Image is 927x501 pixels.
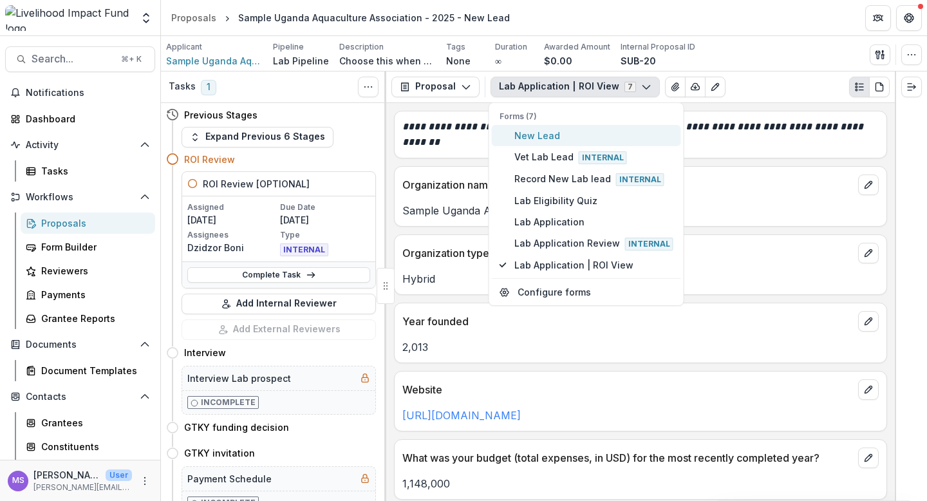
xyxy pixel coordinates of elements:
p: User [106,469,132,481]
h3: Tasks [169,81,196,92]
button: Expand Previous 6 Stages [182,127,333,147]
p: Duration [495,41,527,53]
span: Internal [616,173,664,186]
p: Awarded Amount [544,41,610,53]
div: Tasks [41,164,145,178]
h5: ROI Review [OPTIONAL] [203,177,310,191]
span: Record New Lab lead [514,172,673,186]
a: Complete Task [187,267,370,283]
span: Documents [26,339,135,350]
button: Add Internal Reviewer [182,294,376,314]
h5: Interview Lab prospect [187,372,291,385]
button: Proposal [391,77,480,97]
div: Sample Uganda Aquaculture Association - 2025 - New Lead [238,11,510,24]
p: Pipeline [273,41,304,53]
div: ⌘ + K [118,52,144,66]
p: Assigned [187,202,277,213]
button: edit [858,379,879,400]
p: Hybrid [402,271,879,287]
p: None [446,54,471,68]
span: Lab Application Review [514,236,673,250]
p: Dzidzor Boni [187,241,277,254]
button: View Attached Files [665,77,686,97]
div: Proposals [171,11,216,24]
a: Reviewers [21,260,155,281]
p: Forms (7) [500,111,673,122]
a: Proposals [166,8,221,27]
h4: GTKY invitation [184,446,255,460]
p: Sample Uganda Aquaculture Association [402,203,879,218]
button: Toggle View Cancelled Tasks [358,77,379,97]
p: 1,148,000 [402,476,879,491]
a: Tasks [21,160,155,182]
p: Description [339,41,384,53]
a: Sample Uganda Aquaculture Association [166,54,263,68]
button: Add External Reviewers [182,319,376,340]
span: New Lead [514,129,673,142]
button: Edit as form [705,77,726,97]
div: Constituents [41,440,145,453]
span: Lab Application [514,215,673,229]
span: Activity [26,140,135,151]
span: 1 [201,80,216,95]
p: SUB-20 [621,54,656,68]
a: Dashboard [5,108,155,129]
button: PDF view [869,77,890,97]
span: Contacts [26,392,135,402]
nav: breadcrumb [166,8,515,27]
div: Document Templates [41,364,145,377]
h5: Payment Schedule [187,472,272,486]
button: Get Help [896,5,922,31]
p: ∞ [495,54,501,68]
p: [PERSON_NAME][EMAIL_ADDRESS][DOMAIN_NAME] [33,482,132,493]
div: Form Builder [41,240,145,254]
div: Grantee Reports [41,312,145,325]
p: Internal Proposal ID [621,41,695,53]
a: Grantees [21,412,155,433]
div: Reviewers [41,264,145,278]
a: Proposals [21,213,155,234]
button: edit [858,175,879,195]
button: Partners [865,5,891,31]
span: Search... [32,53,113,65]
span: Internal [579,151,627,164]
button: edit [858,243,879,263]
span: Lab Eligibility Quiz [514,194,673,207]
div: Payments [41,288,145,301]
span: Lab Application | ROI View [514,258,673,272]
button: More [137,473,153,489]
span: Vet Lab Lead [514,150,673,164]
a: Document Templates [21,360,155,381]
button: Open Documents [5,334,155,355]
button: edit [858,448,879,468]
p: Incomplete [201,397,256,408]
button: Open Contacts [5,386,155,407]
button: Lab Application | ROI View7 [491,77,660,97]
div: Grantees [41,416,145,430]
div: Proposals [41,216,145,230]
button: edit [858,311,879,332]
button: Notifications [5,82,155,103]
p: Due Date [280,202,370,213]
div: Dashboard [26,112,145,126]
span: Workflows [26,192,135,203]
p: Organization name [402,177,853,193]
button: Open Activity [5,135,155,155]
button: Expand right [901,77,922,97]
a: [URL][DOMAIN_NAME] [402,409,521,422]
p: Type [280,229,370,241]
button: Search... [5,46,155,72]
p: 2,013 [402,339,879,355]
a: Payments [21,284,155,305]
p: $0.00 [544,54,572,68]
span: INTERNAL [280,243,328,256]
a: Constituents [21,436,155,457]
p: Website [402,382,853,397]
a: Grantee Reports [21,308,155,329]
img: Livelihood Impact Fund logo [5,5,132,31]
h4: ROI Review [184,153,235,166]
p: Applicant [166,41,202,53]
h4: Interview [184,346,226,359]
p: [PERSON_NAME] [33,468,100,482]
p: Lab Pipeline [273,54,329,68]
